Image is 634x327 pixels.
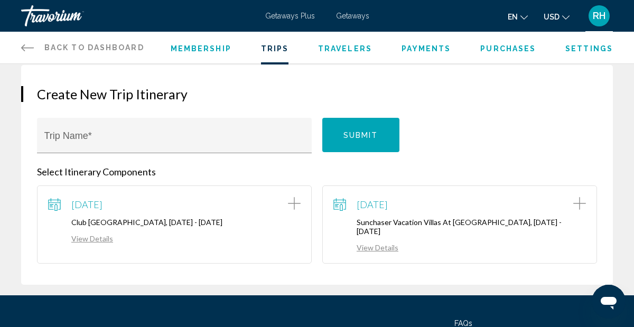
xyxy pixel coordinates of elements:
[333,218,586,236] p: Sunchaser Vacation Villas At [GEOGRAPHIC_DATA], [DATE] - [DATE]
[402,44,451,53] a: Payments
[44,43,144,52] span: Back to Dashboard
[592,285,626,319] iframe: Button to launch messaging window
[357,199,388,210] span: [DATE]
[480,44,536,53] a: Purchases
[318,44,372,53] a: Travelers
[322,118,399,152] button: Submit
[71,199,102,210] span: [DATE]
[48,218,301,227] p: Club [GEOGRAPHIC_DATA], [DATE] - [DATE]
[508,9,528,24] button: Change language
[544,13,560,21] span: USD
[508,13,518,21] span: en
[593,11,605,21] span: RH
[333,243,398,252] a: View Details
[265,12,315,20] a: Getaways Plus
[336,12,369,20] a: Getaways
[343,131,378,139] span: Submit
[288,197,301,212] button: Add item to trip
[544,9,570,24] button: Change currency
[37,166,597,177] p: Select Itinerary Components
[48,234,113,243] a: View Details
[37,86,597,102] h3: Create New Trip Itinerary
[21,5,255,26] a: Travorium
[573,197,586,212] button: Add item to trip
[21,32,144,63] a: Back to Dashboard
[585,5,613,27] button: User Menu
[171,44,231,53] a: Membership
[261,44,289,53] a: Trips
[565,44,613,53] a: Settings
